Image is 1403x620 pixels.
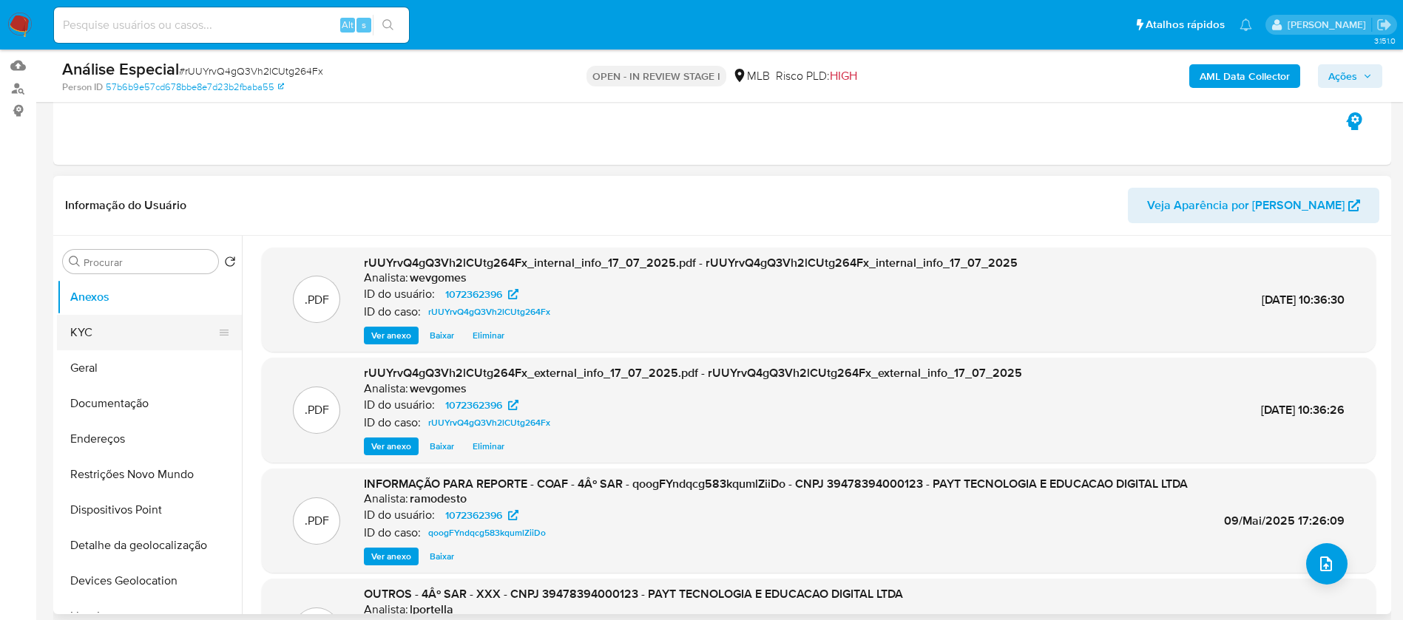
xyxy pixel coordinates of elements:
[1200,64,1290,88] b: AML Data Collector
[1376,17,1392,33] a: Sair
[364,327,419,344] button: Ver anexo
[1261,401,1345,418] span: [DATE] 10:36:26
[57,492,242,528] button: Dispositivos Point
[62,57,179,81] b: Análise Especial
[106,81,284,94] a: 57b6b9e57cd678bbe8e7d23b2fbaba55
[364,491,408,506] p: Analista:
[436,506,527,524] a: 1072362396
[364,548,419,565] button: Ver anexo
[586,66,726,86] p: OPEN - IN REVIEW STAGE I
[305,513,329,529] p: .PDF
[362,18,366,32] span: s
[57,315,230,350] button: KYC
[465,327,512,344] button: Eliminar
[364,475,1188,492] span: INFORMAÇÃO PARA REPORTE - COAF - 4Âº SAR - qoogFYndqcg583kqumlZiiDo - CNPJ 39478394000123 - PAYT ...
[410,491,467,506] h6: ramodesto
[179,64,323,78] span: # rUUYrvQ4gQ3Vh2lCUtg264Fx
[732,68,770,84] div: MLB
[364,602,408,617] p: Analista:
[1189,64,1300,88] button: AML Data Collector
[364,287,435,302] p: ID do usuário:
[428,414,550,432] span: rUUYrvQ4gQ3Vh2lCUtg264Fx
[57,457,242,492] button: Restrições Novo Mundo
[371,549,411,564] span: Ver anexo
[410,381,467,396] h6: wevgomes
[422,524,552,542] a: qoogFYndqcg583kqumlZiiDo
[436,285,527,303] a: 1072362396
[69,256,81,268] button: Procurar
[364,364,1022,381] span: rUUYrvQ4gQ3Vh2lCUtg264Fx_external_info_17_07_2025.pdf - rUUYrvQ4gQ3Vh2lCUtg264Fx_external_info_17...
[1288,18,1371,32] p: weverton.gomes@mercadopago.com.br
[364,398,435,412] p: ID do usuário:
[57,386,242,421] button: Documentação
[364,508,435,522] p: ID do usuário:
[1147,188,1345,223] span: Veja Aparência por [PERSON_NAME]
[364,270,408,285] p: Analista:
[57,563,242,599] button: Devices Geolocation
[436,396,527,414] a: 1072362396
[57,421,242,457] button: Endereços
[371,439,411,454] span: Ver anexo
[830,67,857,84] span: HIGH
[422,327,462,344] button: Baixar
[1224,512,1345,529] span: 09/Mai/2025 17:26:09
[422,437,462,455] button: Baixar
[364,585,903,602] span: OUTROS - 4Âº SAR - XXX - CNPJ 39478394000123 - PAYT TECNOLOGIA E EDUCACAO DIGITAL LTDA
[57,350,242,386] button: Geral
[422,548,462,565] button: Baixar
[364,437,419,455] button: Ver anexo
[305,402,329,418] p: .PDF
[65,198,186,213] h1: Informação do Usuário
[305,292,329,308] p: .PDF
[57,528,242,563] button: Detalhe da geolocalização
[342,18,354,32] span: Alt
[371,328,411,343] span: Ver anexo
[364,415,421,430] p: ID do caso:
[410,602,453,617] h6: lportella
[428,303,550,321] span: rUUYrvQ4gQ3Vh2lCUtg264Fx
[1146,17,1225,33] span: Atalhos rápidos
[1328,64,1357,88] span: Ações
[445,506,502,524] span: 1072362396
[410,270,467,285] h6: wevgomes
[373,15,403,35] button: search-icon
[54,16,409,35] input: Pesquise usuários ou casos...
[422,303,556,321] a: rUUYrvQ4gQ3Vh2lCUtg264Fx
[224,256,236,272] button: Retornar ao pedido padrão
[1318,64,1382,88] button: Ações
[1240,18,1252,31] a: Notificações
[430,549,454,564] span: Baixar
[364,525,421,540] p: ID do caso:
[428,524,546,542] span: qoogFYndqcg583kqumlZiiDo
[1306,543,1348,585] button: upload-file
[473,439,504,454] span: Eliminar
[62,81,103,94] b: Person ID
[1374,35,1396,47] span: 3.151.0
[776,68,857,84] span: Risco PLD:
[430,328,454,343] span: Baixar
[422,414,556,432] a: rUUYrvQ4gQ3Vh2lCUtg264Fx
[430,439,454,454] span: Baixar
[364,381,408,396] p: Analista:
[1128,188,1379,223] button: Veja Aparência por [PERSON_NAME]
[1262,291,1345,308] span: [DATE] 10:36:30
[84,256,212,269] input: Procurar
[445,285,502,303] span: 1072362396
[473,328,504,343] span: Eliminar
[364,304,421,319] p: ID do caso:
[364,254,1018,271] span: rUUYrvQ4gQ3Vh2lCUtg264Fx_internal_info_17_07_2025.pdf - rUUYrvQ4gQ3Vh2lCUtg264Fx_internal_info_17...
[465,437,512,455] button: Eliminar
[445,396,502,414] span: 1072362396
[57,279,242,315] button: Anexos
